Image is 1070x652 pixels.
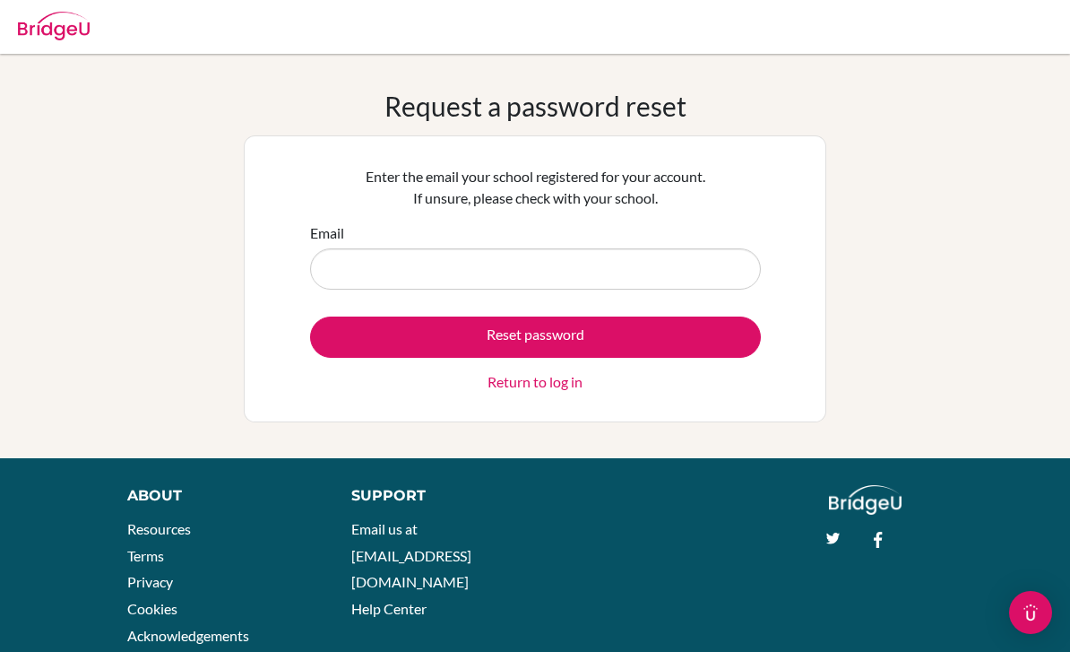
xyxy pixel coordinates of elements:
[310,222,344,244] label: Email
[310,317,761,358] button: Reset password
[351,520,471,590] a: Email us at [EMAIL_ADDRESS][DOMAIN_NAME]
[127,573,173,590] a: Privacy
[127,627,249,644] a: Acknowledgements
[384,90,686,122] h1: Request a password reset
[127,600,177,617] a: Cookies
[310,166,761,209] p: Enter the email your school registered for your account. If unsure, please check with your school.
[127,520,191,537] a: Resources
[1009,591,1052,634] div: Open Intercom Messenger
[351,485,518,507] div: Support
[18,12,90,40] img: Bridge-U
[127,547,164,564] a: Terms
[488,371,582,393] a: Return to log in
[351,600,427,617] a: Help Center
[127,485,311,507] div: About
[829,485,902,515] img: logo_white@2x-f4f0deed5e89b7ecb1c2cc34c3e3d731f90f0f143d5ea2071677605dd97b5244.png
